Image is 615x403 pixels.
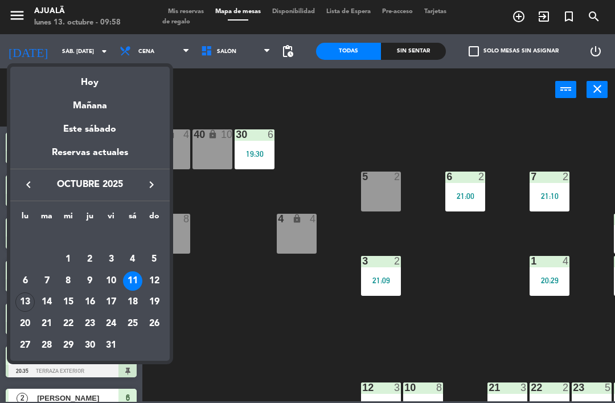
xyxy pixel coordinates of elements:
[15,314,35,333] div: 20
[80,271,100,291] div: 9
[36,291,58,313] td: 14 de octubre de 2025
[101,336,121,355] div: 31
[36,335,58,356] td: 28 de octubre de 2025
[80,336,100,355] div: 30
[15,335,36,356] td: 27 de octubre de 2025
[100,249,122,270] td: 3 de octubre de 2025
[15,271,35,291] div: 6
[123,292,142,312] div: 18
[79,291,101,313] td: 16 de octubre de 2025
[145,250,164,269] div: 5
[58,249,79,270] td: 1 de octubre de 2025
[79,210,101,227] th: jueves
[143,210,165,227] th: domingo
[100,291,122,313] td: 17 de octubre de 2025
[59,292,78,312] div: 15
[79,335,101,356] td: 30 de octubre de 2025
[123,271,142,291] div: 11
[36,313,58,335] td: 21 de octubre de 2025
[145,271,164,291] div: 12
[15,291,36,313] td: 13 de octubre de 2025
[80,250,100,269] div: 2
[122,291,143,313] td: 18 de octubre de 2025
[18,177,39,192] button: keyboard_arrow_left
[58,210,79,227] th: miércoles
[80,314,100,333] div: 23
[58,313,79,335] td: 22 de octubre de 2025
[59,336,78,355] div: 29
[10,145,170,169] div: Reservas actuales
[145,178,158,192] i: keyboard_arrow_right
[36,270,58,292] td: 7 de octubre de 2025
[15,270,36,292] td: 6 de octubre de 2025
[59,271,78,291] div: 8
[143,249,165,270] td: 5 de octubre de 2025
[15,313,36,335] td: 20 de octubre de 2025
[100,270,122,292] td: 10 de octubre de 2025
[22,178,35,192] i: keyboard_arrow_left
[123,314,142,333] div: 25
[79,270,101,292] td: 9 de octubre de 2025
[58,270,79,292] td: 8 de octubre de 2025
[143,270,165,292] td: 12 de octubre de 2025
[101,292,121,312] div: 17
[80,292,100,312] div: 16
[15,336,35,355] div: 27
[101,314,121,333] div: 24
[39,177,141,192] span: octubre 2025
[58,291,79,313] td: 15 de octubre de 2025
[100,210,122,227] th: viernes
[10,90,170,113] div: Mañana
[122,270,143,292] td: 11 de octubre de 2025
[100,313,122,335] td: 24 de octubre de 2025
[10,113,170,145] div: Este sábado
[37,292,56,312] div: 14
[145,292,164,312] div: 19
[10,67,170,90] div: Hoy
[101,271,121,291] div: 10
[36,210,58,227] th: martes
[37,271,56,291] div: 7
[79,249,101,270] td: 2 de octubre de 2025
[122,210,143,227] th: sábado
[122,249,143,270] td: 4 de octubre de 2025
[37,336,56,355] div: 28
[58,335,79,356] td: 29 de octubre de 2025
[15,292,35,312] div: 13
[37,314,56,333] div: 21
[143,313,165,335] td: 26 de octubre de 2025
[141,177,162,192] button: keyboard_arrow_right
[79,313,101,335] td: 23 de octubre de 2025
[15,210,36,227] th: lunes
[143,291,165,313] td: 19 de octubre de 2025
[123,250,142,269] div: 4
[59,314,78,333] div: 22
[15,227,165,249] td: OCT.
[100,335,122,356] td: 31 de octubre de 2025
[59,250,78,269] div: 1
[122,313,143,335] td: 25 de octubre de 2025
[101,250,121,269] div: 3
[145,314,164,333] div: 26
